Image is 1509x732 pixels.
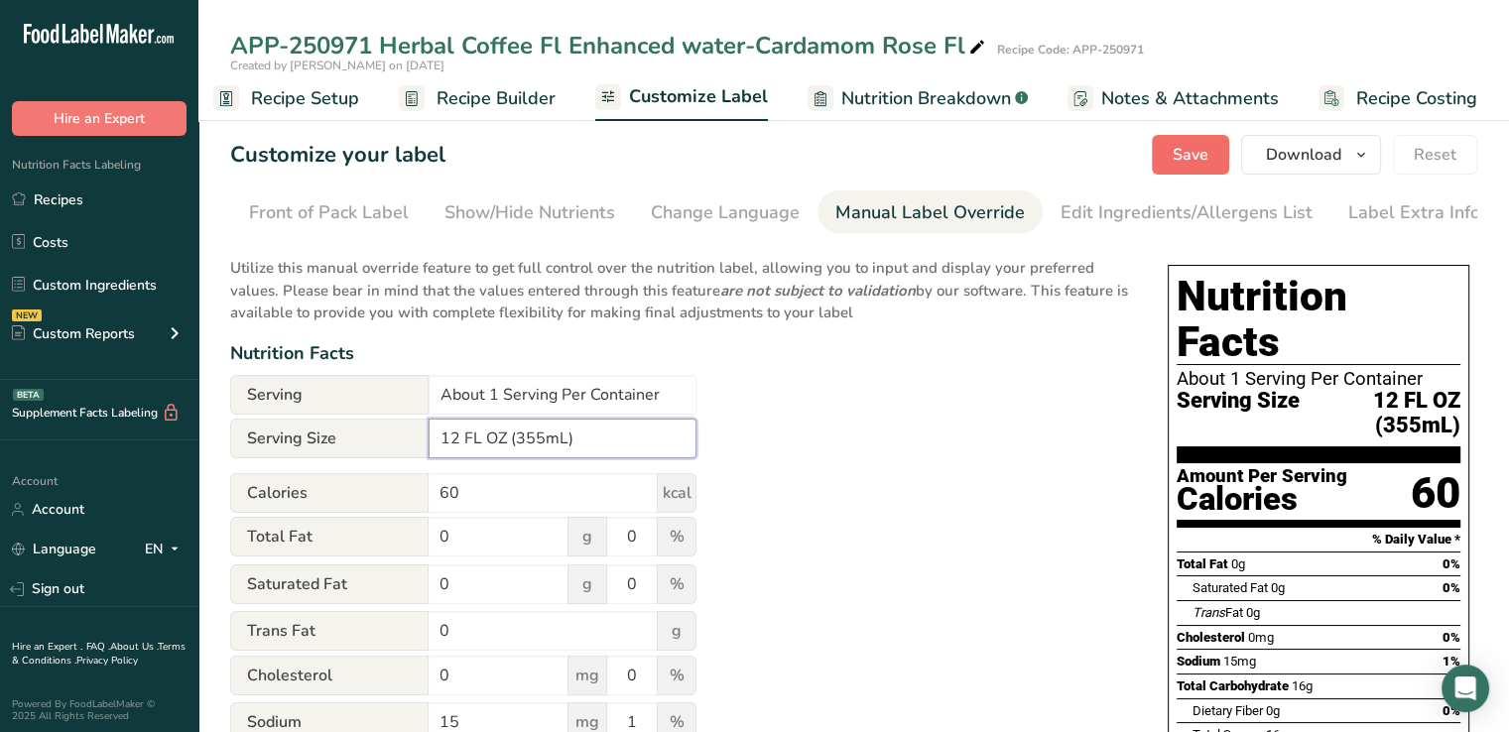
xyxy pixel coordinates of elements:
span: Recipe Setup [251,85,359,112]
span: Fat [1193,605,1243,620]
span: Nutrition Breakdown [841,85,1011,112]
div: Open Intercom Messenger [1442,665,1489,712]
span: Serving [230,375,429,415]
span: 0% [1443,630,1460,645]
div: APP-250971 Herbal Coffee Fl Enhanced water-Cardamom Rose Fl [230,28,989,63]
a: Customize Label [595,74,768,122]
div: Label Extra Info [1348,199,1480,226]
div: Calories [1177,485,1347,514]
span: 0g [1266,703,1280,718]
span: Reset [1414,143,1456,167]
span: Download [1266,143,1341,167]
b: are not subject to validation [720,281,916,301]
span: Total Fat [230,517,429,556]
div: Nutrition Facts [230,340,1128,367]
a: Recipe Costing [1319,76,1477,121]
span: Notes & Attachments [1101,85,1279,112]
span: % [657,564,696,604]
a: Nutrition Breakdown [808,76,1028,121]
div: Edit Ingredients/Allergens List [1061,199,1313,226]
button: Reset [1393,135,1477,175]
a: Terms & Conditions . [12,640,186,668]
span: Cholesterol [1177,630,1245,645]
a: Notes & Attachments [1068,76,1279,121]
span: Cholesterol [230,656,429,695]
span: Saturated Fat [230,564,429,604]
span: kcal [657,473,696,513]
div: NEW [12,309,42,321]
div: Recipe Code: APP-250971 [997,41,1144,59]
span: Dietary Fiber [1193,703,1263,718]
h1: Nutrition Facts [1177,274,1460,365]
span: 0% [1443,703,1460,718]
span: Recipe Costing [1356,85,1477,112]
span: g [657,611,696,651]
p: Utilize this manual override feature to get full control over the nutrition label, allowing you t... [230,245,1128,324]
a: Recipe Builder [399,76,556,121]
span: Save [1173,143,1208,167]
span: Created by [PERSON_NAME] on [DATE] [230,58,444,73]
span: Serving Size [230,419,429,458]
div: EN [145,538,187,561]
div: Powered By FoodLabelMaker © 2025 All Rights Reserved [12,698,187,722]
button: Download [1241,135,1381,175]
span: 0g [1231,556,1245,571]
span: 0g [1246,605,1260,620]
span: Sodium [1177,654,1220,669]
button: Save [1152,135,1229,175]
div: BETA [13,389,44,401]
div: Change Language [651,199,800,226]
span: % [657,656,696,695]
a: FAQ . [86,640,110,654]
span: Calories [230,473,429,513]
span: Total Carbohydrate [1177,678,1289,693]
span: Customize Label [629,83,768,110]
span: 12 FL OZ (355mL) [1300,389,1460,437]
span: 0mg [1248,630,1274,645]
span: Saturated Fat [1193,580,1268,595]
span: 1% [1443,654,1460,669]
a: Hire an Expert . [12,640,82,654]
span: 15mg [1223,654,1256,669]
span: 16g [1292,678,1313,693]
a: About Us . [110,640,158,654]
div: About 1 Serving Per Container [1177,369,1460,389]
span: Serving Size [1177,389,1300,437]
span: Total Fat [1177,556,1228,571]
i: Trans [1193,605,1225,620]
a: Recipe Setup [213,76,359,121]
a: Privacy Policy [76,654,138,668]
div: Custom Reports [12,323,135,344]
span: mg [567,656,607,695]
span: g [567,517,607,556]
section: % Daily Value * [1177,528,1460,551]
a: Language [12,532,96,566]
div: Front of Pack Label [249,199,409,226]
button: Hire an Expert [12,101,187,136]
span: % [657,517,696,556]
span: 0g [1271,580,1285,595]
div: 60 [1411,467,1460,520]
span: Trans Fat [230,611,429,651]
div: Manual Label Override [835,199,1025,226]
span: 0% [1443,580,1460,595]
span: g [567,564,607,604]
span: Recipe Builder [437,85,556,112]
div: Show/Hide Nutrients [444,199,615,226]
h1: Customize your label [230,139,445,172]
div: Amount Per Serving [1177,467,1347,486]
span: 0% [1443,556,1460,571]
